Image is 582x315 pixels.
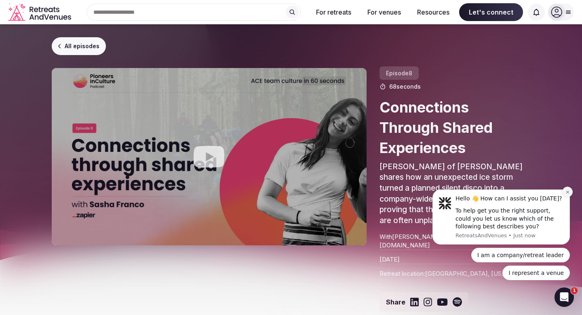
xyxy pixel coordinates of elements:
div: Hello 👋 How can I assist you [DATE]? [35,13,143,21]
svg: Retreats and Venues company logo [8,3,73,21]
img: Profile image for RetreatsAndVenues [18,15,31,28]
div: To help get you the right support, could you let us know which of the following best describes you? [35,25,143,49]
iframe: Intercom notifications message [420,182,582,285]
span: Let's connect [459,3,523,21]
button: For retreats [310,3,358,21]
button: Resources [411,3,456,21]
span: 68 seconds [389,83,421,91]
a: [DOMAIN_NAME] [380,241,525,249]
button: Quick reply: I am a company/retreat leader [51,66,150,80]
a: All episodes [52,37,106,55]
p: [PERSON_NAME] of [PERSON_NAME] shares how an unexpected ice storm turned a planned silent disco i... [380,162,530,226]
button: Dismiss notification [142,4,152,15]
button: Play video [52,68,367,245]
a: Visit the homepage [8,3,73,21]
div: Message content [35,13,143,48]
p: Retreat location: [GEOGRAPHIC_DATA], [US_STATE] [380,264,525,278]
button: Quick reply: I represent a venue [82,83,150,98]
iframe: Intercom live chat [555,287,574,307]
p: Message from RetreatsAndVenues, sent Just now [35,50,143,57]
a: Share on Spotify [453,297,462,307]
p: [DATE] [380,249,525,264]
button: For venues [361,3,407,21]
a: Share on Instagram [424,297,432,307]
p: With [PERSON_NAME] [380,232,442,241]
span: Episode 8 [380,66,419,80]
h2: Connections Through Shared Experiences [380,97,530,158]
a: Share on LinkedIn [410,297,419,307]
span: Share [386,298,405,306]
div: message notification from RetreatsAndVenues, Just now. Hello 👋 How can I assist you today? To hel... [12,7,150,62]
span: 1 [571,287,578,294]
div: Quick reply options [12,66,150,98]
a: Share on Youtube [437,297,448,307]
